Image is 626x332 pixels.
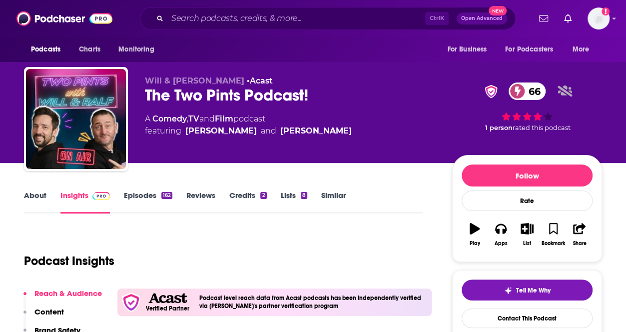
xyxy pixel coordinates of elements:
span: Ctrl K [425,12,449,25]
div: Bookmark [542,240,565,246]
button: Open AdvancedNew [457,12,507,24]
a: TV [188,114,199,123]
button: Content [23,307,64,325]
span: Tell Me Why [516,286,551,294]
span: Open Advanced [461,16,503,21]
span: 66 [519,82,546,100]
span: featuring [145,125,352,137]
span: For Business [447,42,487,56]
span: For Podcasters [505,42,553,56]
span: • [247,76,273,85]
div: Rate [462,190,593,211]
span: Will & [PERSON_NAME] [145,76,244,85]
img: The Two Pints Podcast! [26,69,126,169]
button: open menu [111,40,167,59]
a: Show notifications dropdown [535,10,552,27]
a: Ralf Little [280,125,352,137]
a: Lists8 [281,190,307,213]
a: About [24,190,46,213]
button: Bookmark [540,216,566,252]
a: Will Mellor [185,125,257,137]
button: Follow [462,164,593,186]
div: verified Badge66 1 personrated this podcast [452,76,602,138]
div: A podcast [145,113,352,137]
svg: Add a profile image [602,7,610,15]
h1: Podcast Insights [24,253,114,268]
div: 162 [161,192,172,199]
button: List [514,216,540,252]
button: open menu [566,40,602,59]
p: Reach & Audience [34,288,102,298]
a: Episodes162 [124,190,172,213]
button: Show profile menu [588,7,610,29]
a: Credits2 [229,190,266,213]
div: 2 [260,192,266,199]
p: Content [34,307,64,316]
button: Apps [488,216,514,252]
button: open menu [499,40,568,59]
a: 66 [509,82,546,100]
button: open menu [24,40,73,59]
img: Podchaser Pro [92,192,110,200]
div: List [523,240,531,246]
a: Similar [321,190,346,213]
a: Acast [250,76,273,85]
span: rated this podcast [513,124,571,131]
h4: Podcast level reach data from Acast podcasts has been independently verified via [PERSON_NAME]'s ... [199,294,428,309]
div: Apps [495,240,508,246]
input: Search podcasts, credits, & more... [167,10,425,26]
span: and [261,125,276,137]
a: Film [215,114,233,123]
img: User Profile [588,7,610,29]
h5: Verified Partner [146,305,189,311]
span: Podcasts [31,42,60,56]
a: Charts [72,40,106,59]
img: Acast [148,293,186,303]
div: 8 [301,192,307,199]
span: and [199,114,215,123]
a: Show notifications dropdown [560,10,576,27]
div: Play [470,240,480,246]
img: verfied icon [121,292,141,312]
a: Contact This Podcast [462,308,593,328]
button: Share [567,216,593,252]
a: Comedy [152,114,187,123]
span: Monitoring [118,42,154,56]
img: tell me why sparkle [504,286,512,294]
button: Reach & Audience [23,288,102,307]
span: Charts [79,42,100,56]
span: 1 person [485,124,513,131]
a: Reviews [186,190,215,213]
span: New [489,6,507,15]
button: tell me why sparkleTell Me Why [462,279,593,300]
span: More [573,42,590,56]
div: Search podcasts, credits, & more... [140,7,516,30]
span: Logged in as Naomiumusic [588,7,610,29]
img: verified Badge [482,85,501,98]
img: Podchaser - Follow, Share and Rate Podcasts [16,9,112,28]
span: , [187,114,188,123]
a: InsightsPodchaser Pro [60,190,110,213]
button: Play [462,216,488,252]
button: open menu [440,40,499,59]
div: Share [573,240,586,246]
